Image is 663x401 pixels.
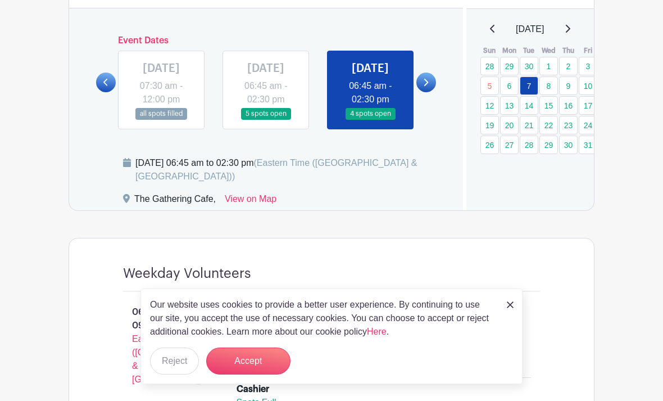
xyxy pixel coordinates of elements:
a: 19 [480,116,499,134]
a: View on Map [225,192,276,210]
a: 3 [579,57,597,75]
th: Thu [558,45,578,56]
div: [DATE] 06:45 am to 02:30 pm [135,156,449,183]
a: 9 [559,76,578,95]
a: 12 [480,96,499,115]
a: 27 [500,136,519,154]
button: Reject [150,348,199,375]
a: 6 [500,76,519,95]
a: 17 [579,96,597,115]
p: Our website uses cookies to provide a better user experience. By continuing to use our site, you ... [150,298,495,339]
h4: Weekday Volunteers [123,265,251,282]
a: 14 [520,96,538,115]
a: 16 [559,96,578,115]
a: 2 [559,57,578,75]
a: 20 [500,116,519,134]
a: 30 [520,57,538,75]
a: 22 [539,116,558,134]
a: 15 [539,96,558,115]
a: 10 [579,76,597,95]
a: 1 [539,57,558,75]
th: Wed [539,45,558,56]
div: The Gathering Cafe, [134,192,216,210]
div: Cashier [237,382,269,396]
a: 7 [520,76,538,95]
a: 26 [480,136,499,154]
a: 13 [500,96,519,115]
th: Mon [499,45,519,56]
h6: Event Dates [116,35,416,46]
a: 23 [559,116,578,134]
img: close_button-5f87c8562297e5c2d7936805f587ecaba9071eb48480494691a3f1689db116b3.svg [507,301,514,308]
a: 28 [480,57,499,75]
a: 5 [480,76,499,95]
a: 21 [520,116,538,134]
a: 29 [539,136,558,154]
a: Here [367,327,387,336]
a: 28 [520,136,538,154]
th: Sun [480,45,499,56]
a: 8 [539,76,558,95]
span: (Eastern Time ([GEOGRAPHIC_DATA] & [GEOGRAPHIC_DATA])) [135,158,417,181]
span: - Eastern Time ([GEOGRAPHIC_DATA] & [GEOGRAPHIC_DATA]) [132,321,229,384]
span: [DATE] [516,22,544,36]
p: 06:45 am - 09:30 am [105,301,219,391]
a: 29 [500,57,519,75]
th: Tue [519,45,539,56]
th: Fri [578,45,598,56]
button: Accept [206,348,290,375]
a: 31 [579,136,597,154]
a: 24 [579,116,597,134]
a: 30 [559,136,578,154]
